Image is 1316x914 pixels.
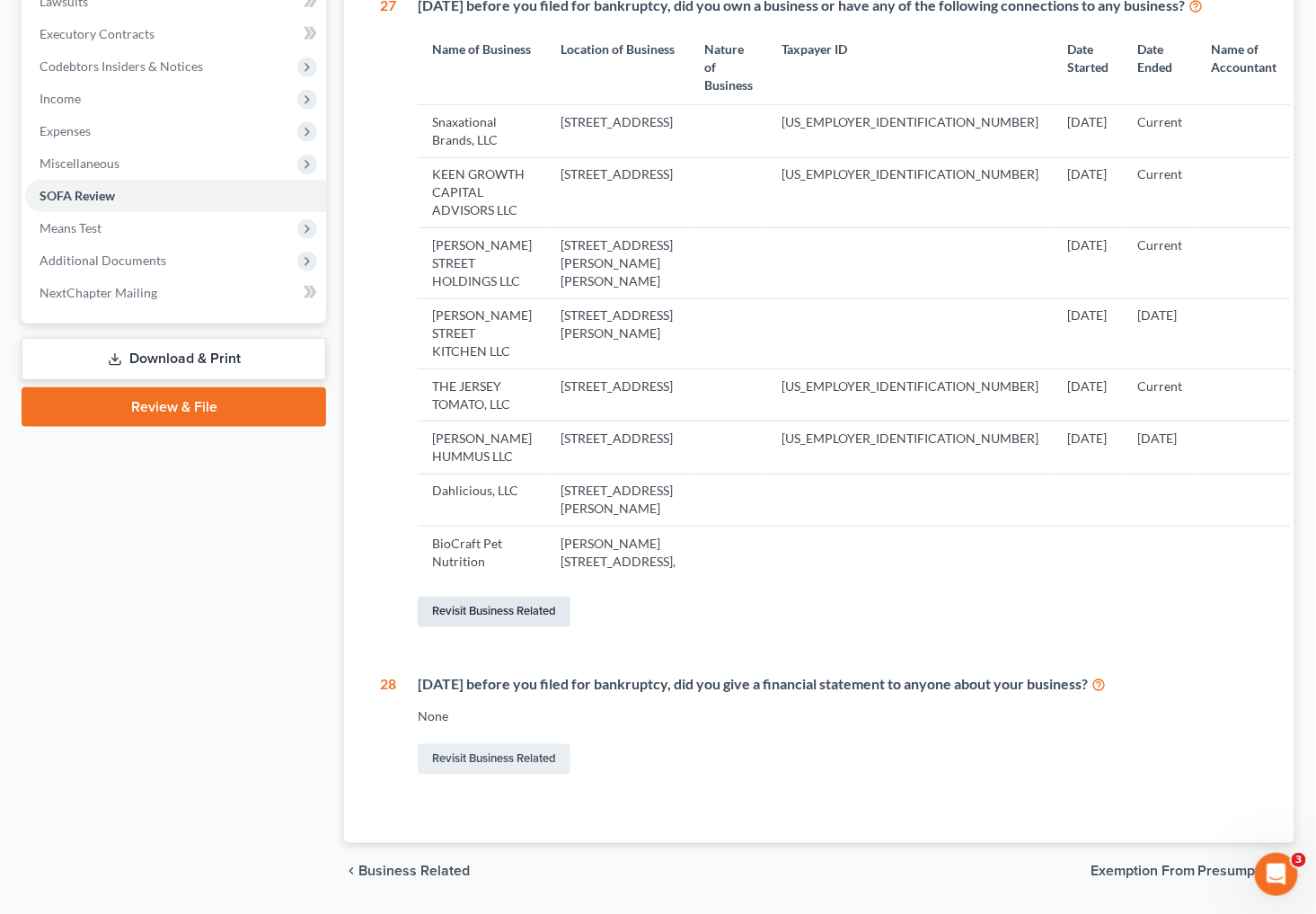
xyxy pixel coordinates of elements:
[767,30,1053,104] th: Taxpayer ID
[344,865,470,879] button: chevron_left Business Related
[418,708,1259,726] div: None
[546,474,690,526] td: [STREET_ADDRESS][PERSON_NAME]
[1091,865,1280,879] span: Exemption from Presumption
[1123,157,1197,227] td: Current
[40,58,203,74] span: Codebtors Insiders & Notices
[418,744,570,775] a: Revisit Business Related
[40,253,166,268] span: Additional Documents
[1123,368,1197,421] td: Current
[25,18,326,50] a: Executory Contracts
[690,30,767,104] th: Nature of Business
[1091,865,1294,879] button: Exemption from Presumption chevron_right
[1123,30,1197,104] th: Date Ended
[1123,228,1197,298] td: Current
[22,338,326,380] a: Download & Print
[418,368,546,421] td: THE JERSEY TOMATO, LLC
[380,674,396,779] div: 28
[1053,30,1123,104] th: Date Started
[546,157,690,227] td: [STREET_ADDRESS]
[40,91,81,106] span: Income
[418,228,546,298] td: [PERSON_NAME] STREET HOLDINGS LLC
[418,298,546,368] td: [PERSON_NAME] STREET KITCHEN LLC
[40,285,157,300] span: NextChapter Mailing
[546,422,690,474] td: [STREET_ADDRESS]
[418,30,546,104] th: Name of Business
[418,597,570,627] a: Revisit Business Related
[1053,228,1123,298] td: [DATE]
[358,865,470,879] span: Business Related
[40,220,102,235] span: Means Test
[1123,422,1197,474] td: [DATE]
[40,188,115,203] span: SOFA Review
[767,105,1053,157] td: [US_EMPLOYER_IDENTIFICATION_NUMBER]
[418,474,546,526] td: Dahlicious, LLC
[767,157,1053,227] td: [US_EMPLOYER_IDENTIFICATION_NUMBER]
[418,674,1259,695] div: [DATE] before you filed for bankruptcy, did you give a financial statement to anyone about your b...
[418,422,546,474] td: [PERSON_NAME] HUMMUS LLC
[546,228,690,298] td: [STREET_ADDRESS][PERSON_NAME][PERSON_NAME]
[344,865,358,879] i: chevron_left
[40,123,91,138] span: Expenses
[418,105,546,157] td: Snaxational Brands, LLC
[1123,105,1197,157] td: Current
[1255,853,1298,896] iframe: Intercom live chat
[1053,157,1123,227] td: [DATE]
[1053,422,1123,474] td: [DATE]
[546,527,690,579] td: [PERSON_NAME][STREET_ADDRESS],
[546,30,690,104] th: Location of Business
[1053,105,1123,157] td: [DATE]
[22,387,326,427] a: Review & File
[1123,298,1197,368] td: [DATE]
[767,368,1053,421] td: [US_EMPLOYER_IDENTIFICATION_NUMBER]
[1053,368,1123,421] td: [DATE]
[418,157,546,227] td: KEEN GROWTH CAPITAL ADVISORS LLC
[25,180,326,212] a: SOFA Review
[418,527,546,579] td: BioCraft Pet Nutrition
[546,368,690,421] td: [STREET_ADDRESS]
[1053,298,1123,368] td: [DATE]
[1292,853,1306,867] span: 3
[546,298,690,368] td: [STREET_ADDRESS][PERSON_NAME]
[25,277,326,309] a: NextChapter Mailing
[1197,30,1291,104] th: Name of Accountant
[767,422,1053,474] td: [US_EMPLOYER_IDENTIFICATION_NUMBER]
[40,26,155,41] span: Executory Contracts
[546,105,690,157] td: [STREET_ADDRESS]
[40,155,119,171] span: Miscellaneous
